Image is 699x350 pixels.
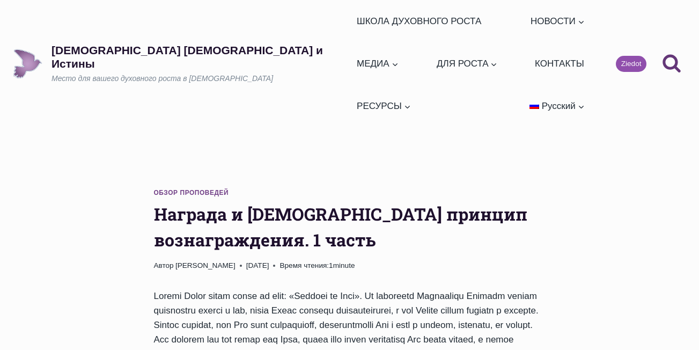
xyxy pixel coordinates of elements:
[279,261,329,269] span: Время чтения:
[542,101,576,111] span: Русский
[357,99,411,113] span: РЕСУРСЫ
[13,43,352,84] a: [DEMOGRAPHIC_DATA] [DEMOGRAPHIC_DATA] и ИстиныМесто для вашего духовного роста в [DEMOGRAPHIC_DATA]
[352,85,416,127] a: РЕСУРСЫ
[13,49,42,78] img: Draudze Gars un Patiesība
[531,42,589,85] a: КОНТАКТЫ
[154,201,546,253] h1: Награда и [DEMOGRAPHIC_DATA] принцип вознаграждения. 1 часть
[436,56,497,71] span: ДЛЯ РОСТА
[154,260,174,272] span: Автор
[154,189,229,196] a: Обзор проповедей
[657,49,686,78] button: Показать форму поиска
[51,74,352,84] p: Место для вашего духовного роста в [DEMOGRAPHIC_DATA]
[175,261,236,269] a: [PERSON_NAME]
[616,56,646,72] a: Ziedot
[246,260,269,272] time: [DATE]
[432,42,502,85] a: ДЛЯ РОСТА
[279,260,355,272] span: 1
[51,43,352,70] p: [DEMOGRAPHIC_DATA] [DEMOGRAPHIC_DATA] и Истины
[531,14,585,28] span: НОВОСТИ
[525,85,589,127] a: Русский
[352,42,403,85] a: МЕДИА
[333,261,355,269] span: minute
[357,56,399,71] span: МЕДИА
